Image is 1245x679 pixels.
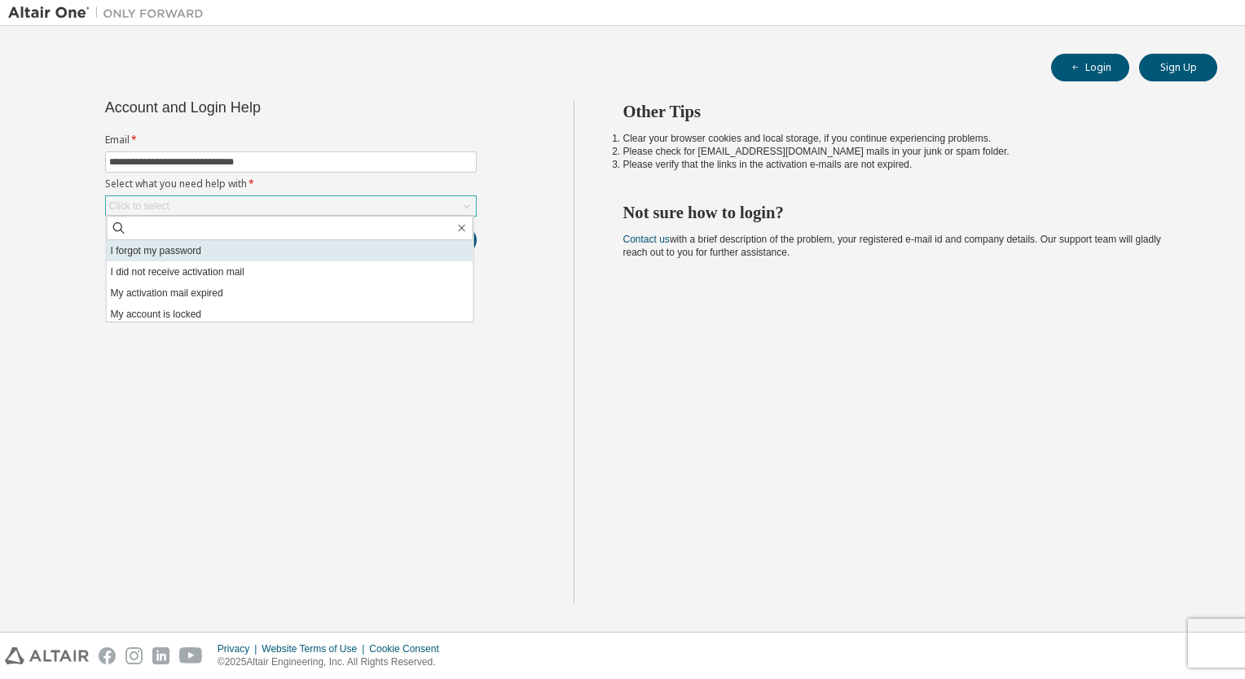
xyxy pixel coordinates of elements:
[1139,54,1217,81] button: Sign Up
[623,234,1161,258] span: with a brief description of the problem, your registered e-mail id and company details. Our suppo...
[106,196,476,216] div: Click to select
[218,642,262,655] div: Privacy
[369,642,448,655] div: Cookie Consent
[218,655,449,669] p: © 2025 Altair Engineering, Inc. All Rights Reserved.
[107,240,473,261] li: I forgot my password
[623,158,1189,171] li: Please verify that the links in the activation e-mails are not expired.
[105,101,403,114] div: Account and Login Help
[262,642,369,655] div: Website Terms of Use
[105,177,477,191] label: Select what you need help with
[109,199,169,212] div: Click to select
[623,202,1189,223] h2: Not sure how to login?
[623,234,670,245] a: Contact us
[105,134,477,147] label: Email
[99,647,116,664] img: facebook.svg
[152,647,169,664] img: linkedin.svg
[179,647,203,664] img: youtube.svg
[623,145,1189,158] li: Please check for [EMAIL_ADDRESS][DOMAIN_NAME] mails in your junk or spam folder.
[623,101,1189,122] h2: Other Tips
[1051,54,1129,81] button: Login
[8,5,212,21] img: Altair One
[5,647,89,664] img: altair_logo.svg
[125,647,143,664] img: instagram.svg
[623,132,1189,145] li: Clear your browser cookies and local storage, if you continue experiencing problems.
